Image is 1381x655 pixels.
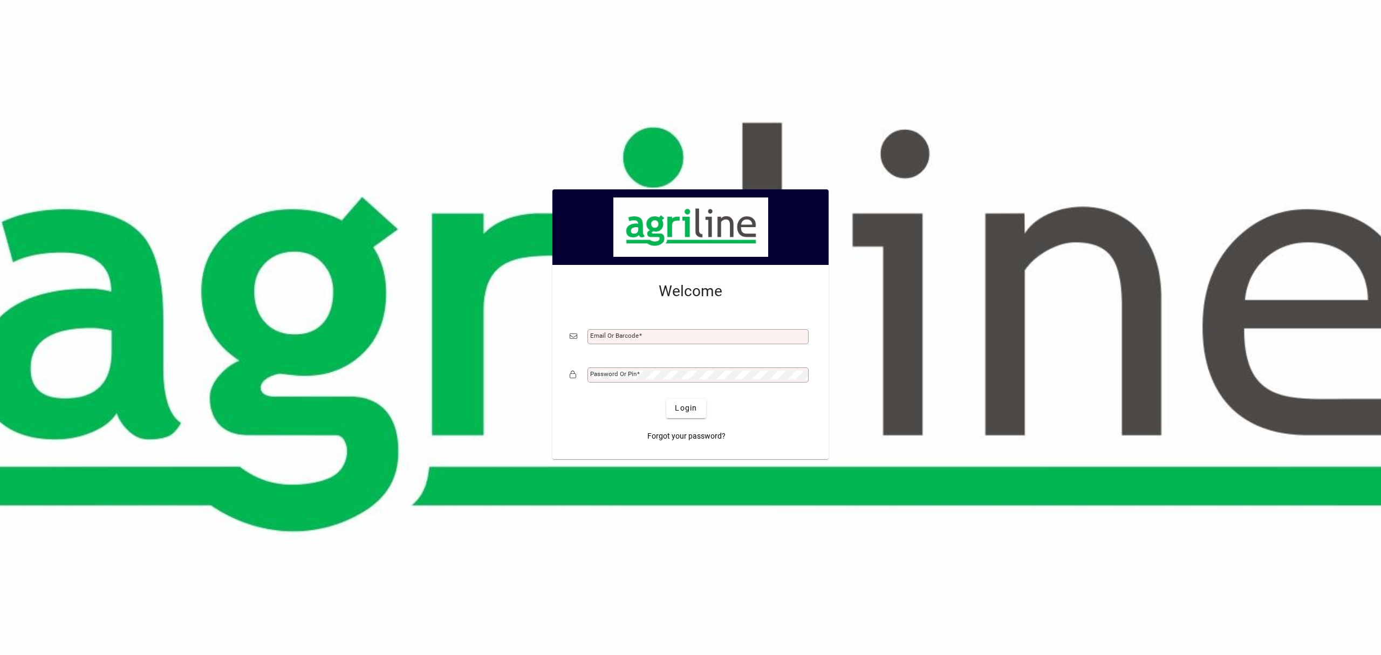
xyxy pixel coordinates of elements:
span: Forgot your password? [647,431,726,442]
mat-label: Email or Barcode [590,332,639,339]
button: Login [666,399,706,418]
mat-label: Password or Pin [590,370,637,378]
span: Login [675,402,697,414]
h2: Welcome [570,282,811,301]
a: Forgot your password? [643,427,730,446]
